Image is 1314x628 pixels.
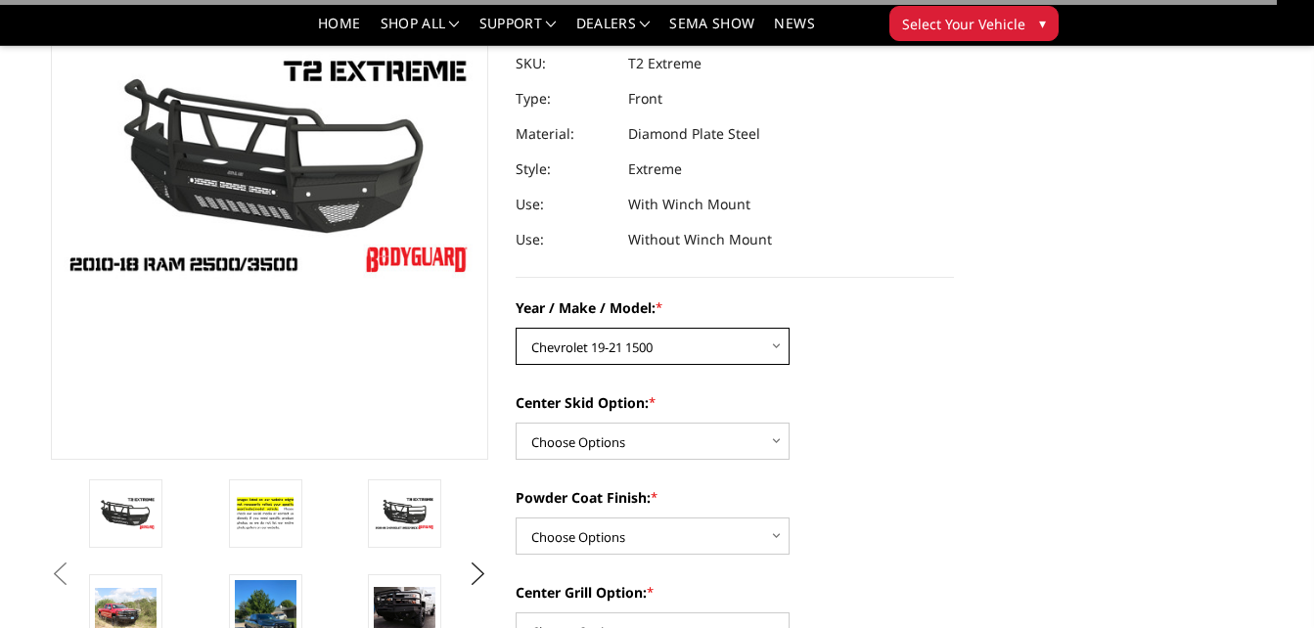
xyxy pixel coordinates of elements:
a: Home [318,17,360,45]
dd: Extreme [628,152,682,187]
a: shop all [381,17,460,45]
span: ▾ [1039,13,1046,33]
a: Support [479,17,557,45]
img: T2 Series - Extreme Front Bumper (receiver or winch) [374,496,435,530]
span: Select Your Vehicle [902,14,1025,34]
a: SEMA Show [669,17,754,45]
dt: SKU: [516,46,613,81]
label: Year / Make / Model: [516,297,954,318]
dd: T2 Extreme [628,46,702,81]
img: T2 Series - Extreme Front Bumper (receiver or winch) [235,493,296,535]
button: Next [464,560,493,589]
dd: Front [628,81,662,116]
button: Select Your Vehicle [889,6,1059,41]
dt: Style: [516,152,613,187]
dt: Use: [516,187,613,222]
label: Center Grill Option: [516,582,954,603]
dd: With Winch Mount [628,187,750,222]
img: T2 Series - Extreme Front Bumper (receiver or winch) [95,496,157,530]
dt: Type: [516,81,613,116]
button: Previous [46,560,75,589]
iframe: Chat Widget [1216,534,1314,628]
label: Powder Coat Finish: [516,487,954,508]
a: News [774,17,814,45]
dd: Diamond Plate Steel [628,116,760,152]
label: Center Skid Option: [516,392,954,413]
dt: Use: [516,222,613,257]
dt: Material: [516,116,613,152]
dd: Without Winch Mount [628,222,772,257]
a: Dealers [576,17,651,45]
